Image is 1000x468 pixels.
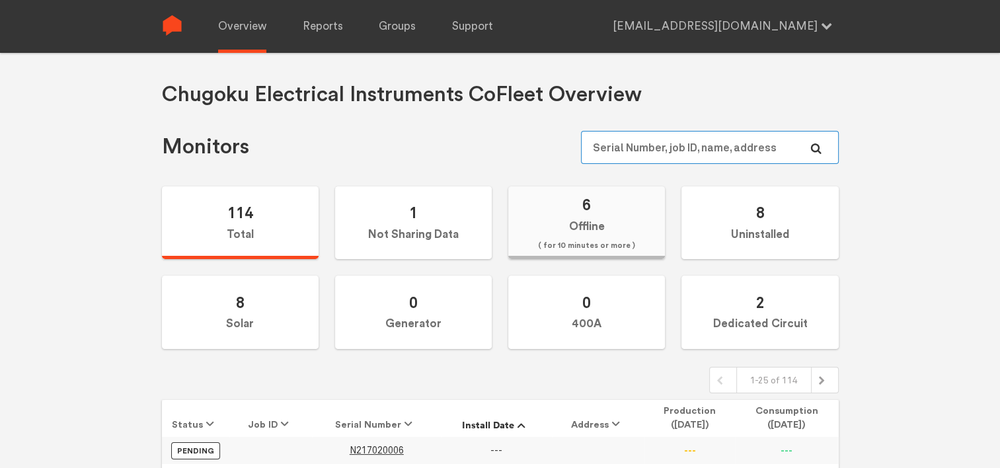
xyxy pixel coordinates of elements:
th: Status [162,400,230,437]
label: Total [162,186,319,260]
a: N217020006 [350,446,404,455]
span: 6 [582,195,591,214]
span: 114 [227,203,253,222]
h1: Monitors [162,134,249,161]
span: ( for 10 minutes or more ) [538,238,635,254]
img: Sense Logo [162,15,182,36]
input: Serial Number, job ID, name, address [581,131,838,164]
label: Offline [508,186,665,260]
th: Address [552,400,644,437]
span: 8 [236,293,245,312]
h1: Chugoku Electrical Instruments Co Fleet Overview [162,81,642,108]
th: Install Date [441,400,552,437]
td: --- [735,437,839,463]
span: 1 [409,203,418,222]
label: Generator [335,276,492,349]
span: 2 [755,293,764,312]
span: 8 [755,203,764,222]
th: Job ID [229,400,312,437]
span: --- [490,445,502,456]
th: Consumption ([DATE]) [735,400,839,437]
label: Dedicated Circuit [681,276,838,349]
label: Not Sharing Data [335,186,492,260]
label: Pending [171,442,220,459]
span: 0 [409,293,418,312]
th: Serial Number [312,400,441,437]
span: 0 [582,293,591,312]
label: 400A [508,276,665,349]
label: Solar [162,276,319,349]
div: 1-25 of 114 [736,368,812,393]
span: N217020006 [350,445,404,456]
td: --- [644,437,734,463]
th: Production ([DATE]) [644,400,734,437]
label: Uninstalled [681,186,838,260]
